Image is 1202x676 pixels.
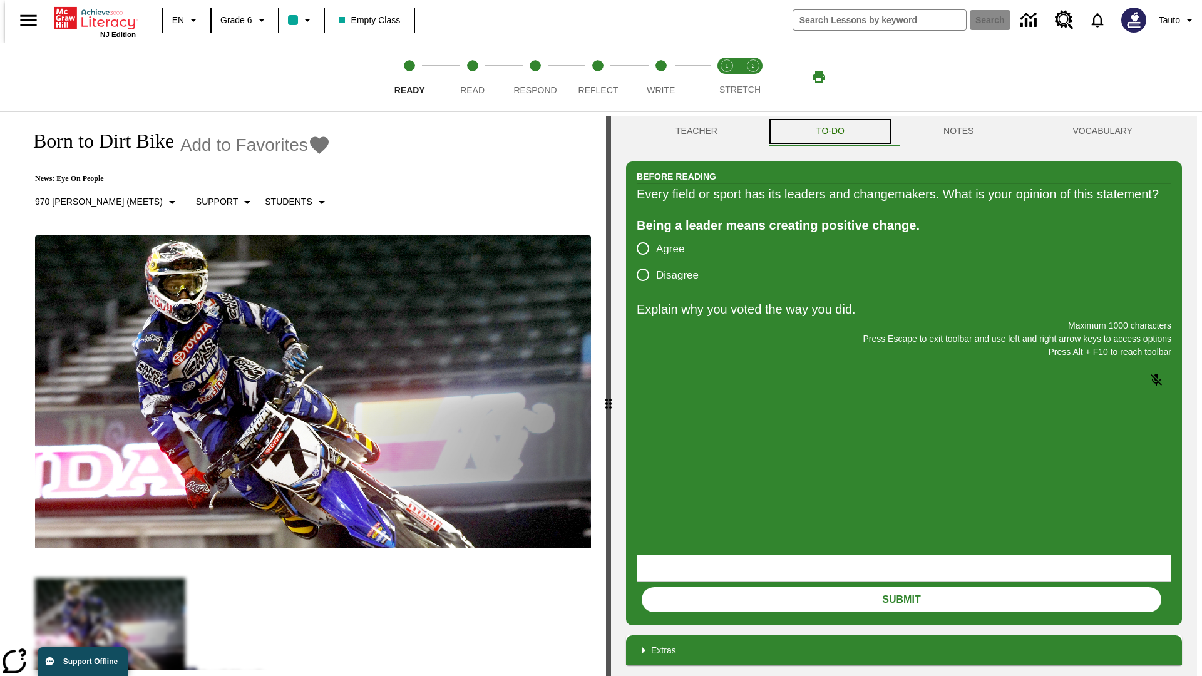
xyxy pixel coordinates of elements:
[637,346,1171,359] p: Press Alt + F10 to reach toolbar
[637,215,1171,235] div: Being a leader means creating positive change.
[1114,4,1154,36] button: Select a new avatar
[283,9,320,31] button: Class color is teal. Change class color
[196,195,238,208] p: Support
[5,116,606,670] div: reading
[799,66,839,88] button: Print
[499,43,572,111] button: Respond step 3 of 5
[1121,8,1146,33] img: Avatar
[215,9,274,31] button: Grade: Grade 6, Select a grade
[513,85,557,95] span: Respond
[394,85,425,95] span: Ready
[626,116,1182,146] div: Instructional Panel Tabs
[20,174,334,183] p: News: Eye On People
[1013,3,1047,38] a: Data Center
[1047,3,1081,37] a: Resource Center, Will open in new tab
[30,191,185,213] button: Select Lexile, 970 Lexile (Meets)
[1141,365,1171,395] button: Click to activate and allow voice recognition
[651,644,676,657] p: Extras
[1081,4,1114,36] a: Notifications
[20,130,174,153] h1: Born to Dirt Bike
[637,299,1171,319] p: Explain why you voted the way you did.
[637,184,1171,204] div: Every field or sport has its leaders and changemakers. What is your opinion of this statement?
[35,195,163,208] p: 970 [PERSON_NAME] (Meets)
[260,191,334,213] button: Select Student
[709,43,745,111] button: Stretch Read step 1 of 2
[172,14,184,27] span: EN
[578,85,619,95] span: Reflect
[63,657,118,666] span: Support Offline
[637,332,1171,346] p: Press Escape to exit toolbar and use left and right arrow keys to access options
[1159,14,1180,27] span: Tauto
[191,191,260,213] button: Scaffolds, Support
[38,647,128,676] button: Support Offline
[373,43,446,111] button: Ready step 1 of 5
[1154,9,1202,31] button: Profile/Settings
[180,134,331,156] button: Add to Favorites - Born to Dirt Bike
[606,116,611,676] div: Press Enter or Spacebar and then press right and left arrow keys to move the slider
[220,14,252,27] span: Grade 6
[436,43,508,111] button: Read step 2 of 5
[100,31,136,38] span: NJ Edition
[637,235,709,288] div: poll
[637,170,716,183] h2: Before Reading
[793,10,966,30] input: search field
[725,63,728,69] text: 1
[611,116,1197,676] div: activity
[626,116,767,146] button: Teacher
[894,116,1023,146] button: NOTES
[642,587,1161,612] button: Submit
[735,43,771,111] button: Stretch Respond step 2 of 2
[656,267,699,284] span: Disagree
[637,319,1171,332] p: Maximum 1000 characters
[1023,116,1182,146] button: VOCABULARY
[751,63,754,69] text: 2
[54,4,136,38] div: Home
[719,84,761,95] span: STRETCH
[265,195,312,208] p: Students
[626,635,1182,665] div: Extras
[767,116,894,146] button: TO-DO
[625,43,697,111] button: Write step 5 of 5
[460,85,485,95] span: Read
[10,2,47,39] button: Open side menu
[339,14,401,27] span: Empty Class
[647,85,675,95] span: Write
[562,43,634,111] button: Reflect step 4 of 5
[167,9,207,31] button: Language: EN, Select a language
[656,241,684,257] span: Agree
[5,10,183,21] body: Explain why you voted the way you did. Maximum 1000 characters Press Alt + F10 to reach toolbar P...
[35,235,591,548] img: Motocross racer James Stewart flies through the air on his dirt bike.
[180,135,308,155] span: Add to Favorites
